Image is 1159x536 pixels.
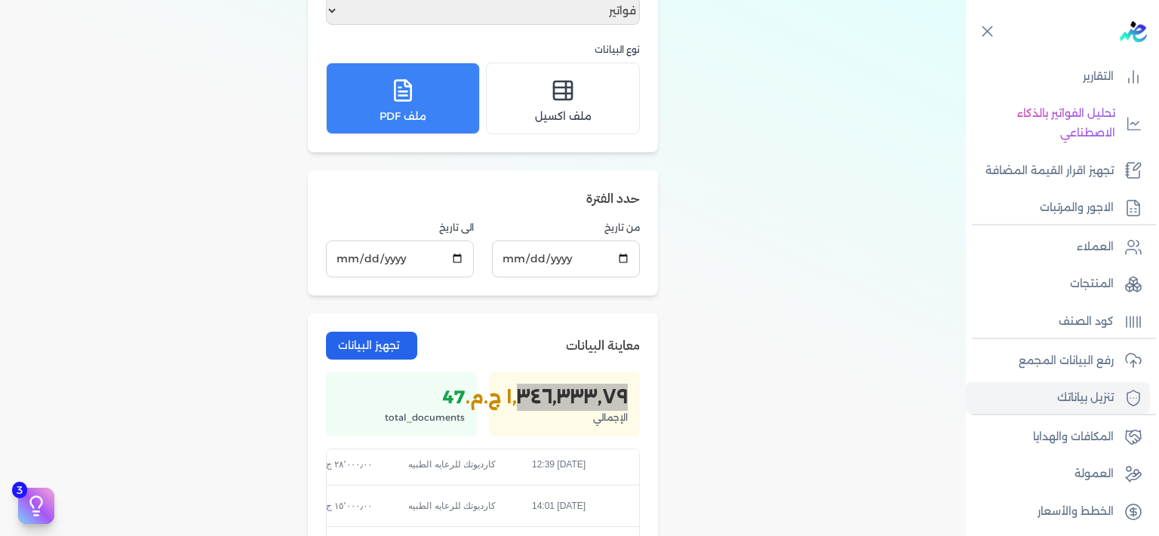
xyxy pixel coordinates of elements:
[966,61,1150,93] a: التقارير
[985,161,1114,181] p: تجهيز اقرار القيمة المضافة
[501,384,628,411] div: ‏١٬٣٤٦٬٣٣٣٫٧٩ ج.م.‏
[336,72,470,124] div: ملف PDF
[973,104,1115,142] p: تحليل الفواتير بالذكاء الاصطناعي
[326,188,640,208] h2: حدد الفترة
[12,482,27,498] span: 3
[966,231,1150,263] a: العملاء
[1059,312,1114,332] p: كود الصنف
[604,443,724,485] td: 471836746099
[1070,274,1114,294] p: المنتجات
[326,221,474,234] label: الى تاريخ
[966,345,1150,377] a: رفع البيانات المجمع
[338,411,465,424] div: total_documents
[390,443,514,485] td: كارديوتك للرعايه الطبيه
[966,98,1150,149] a: تحليل الفواتير بالذكاء الاصطناعي
[18,488,54,524] button: 3
[604,485,724,526] td: 77310416336
[1038,502,1114,522] p: الخطط والأسعار
[297,443,390,485] td: ‏٢٨٬٠٠٠٫٠٠ ج.م.‏
[390,485,514,526] td: كارديوتك للرعايه الطبيه
[1040,198,1114,218] p: الاجور والمرتبات
[1083,67,1114,87] p: التقارير
[966,421,1150,453] a: المكافات والهدايا
[1120,21,1147,42] img: logo
[535,109,592,124] span: ملف اكسيل
[492,221,640,234] label: من تاريخ
[501,411,628,424] div: الإجمالي
[1019,351,1114,371] p: رفع البيانات المجمع
[1057,388,1114,408] p: تنزيل بياناتك
[1077,237,1114,257] p: العملاء
[297,485,390,526] td: ‏١٥٬٠٠٠٫٠٠ ج.م.‏
[326,43,640,57] label: نوع البيانات
[966,306,1150,338] a: كود الصنف
[514,443,604,485] td: [DATE] 12:39
[486,63,640,134] button: ملف اكسيل
[1074,464,1114,484] p: العمولة
[338,384,465,411] div: 47
[966,382,1150,414] a: تنزيل بياناتك
[966,268,1150,300] a: المنتجات
[326,332,417,360] button: تجهيز البيانات
[966,155,1150,187] a: تجهيز اقرار القيمة المضافة
[966,496,1150,528] a: الخطط والأسعار
[326,63,480,134] button: ملف PDF
[514,485,604,526] td: [DATE] 14:01
[566,335,640,355] h2: معاينة البيانات
[1033,427,1114,447] p: المكافات والهدايا
[966,458,1150,490] a: العمولة
[966,192,1150,224] a: الاجور والمرتبات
